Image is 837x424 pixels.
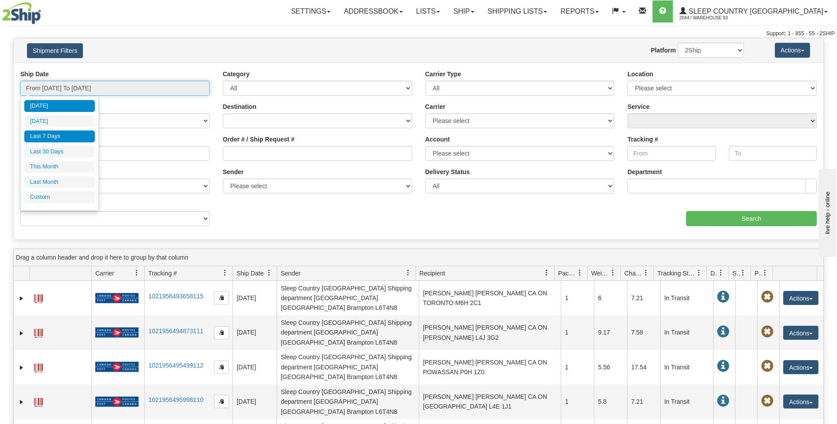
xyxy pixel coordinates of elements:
[95,269,114,278] span: Carrier
[717,326,729,338] span: In Transit
[223,167,244,176] label: Sender
[24,146,95,158] li: Last 30 Days
[736,265,751,280] a: Shipment Issues filter column settings
[732,269,740,278] span: Shipment Issues
[717,360,729,372] span: In Transit
[627,70,653,78] label: Location
[783,360,818,374] button: Actions
[754,269,762,278] span: Pickup Status
[481,0,554,22] a: Shipping lists
[594,350,627,384] td: 5.56
[686,211,817,226] input: Search
[425,102,446,111] label: Carrier
[277,281,419,315] td: Sleep Country [GEOGRAPHIC_DATA] Shipping department [GEOGRAPHIC_DATA] [GEOGRAPHIC_DATA] Brampton ...
[687,7,823,15] span: Sleep Country [GEOGRAPHIC_DATA]
[24,191,95,203] li: Custom
[572,265,587,280] a: Packages filter column settings
[627,350,660,384] td: 17.54
[627,281,660,315] td: 7.21
[148,362,203,369] a: 1021956495499112
[561,315,594,350] td: 1
[761,360,773,372] span: Pickup Not Assigned
[281,269,300,278] span: Sender
[17,294,26,303] a: Expand
[420,269,445,278] span: Recipient
[14,249,823,266] div: grid grouping header
[627,146,715,161] input: From
[17,363,26,372] a: Expand
[638,265,653,280] a: Charge filter column settings
[717,395,729,407] span: In Transit
[594,315,627,350] td: 9.17
[660,350,713,384] td: In Transit
[419,281,561,315] td: [PERSON_NAME] [PERSON_NAME] CA ON TORONTO M6H 2C1
[7,7,82,14] div: live help - online
[401,265,416,280] a: Sender filter column settings
[717,291,729,303] span: In Transit
[223,70,250,78] label: Category
[2,2,41,24] img: logo2044.jpg
[233,281,277,315] td: [DATE]
[660,384,713,419] td: In Transit
[218,265,233,280] a: Tracking # filter column settings
[148,396,203,403] a: 1021956495998110
[214,395,229,408] button: Copy to clipboard
[591,269,610,278] span: Weight
[2,30,835,37] div: Support: 1 - 855 - 55 - 2SHIP
[679,14,746,22] span: 2044 / Warehouse 93
[337,0,409,22] a: Addressbook
[624,269,643,278] span: Charge
[775,43,810,58] button: Actions
[783,291,818,305] button: Actions
[24,176,95,188] li: Last Month
[627,135,658,144] label: Tracking #
[419,350,561,384] td: [PERSON_NAME] [PERSON_NAME] CA ON POWASSAN P0H 1Z0
[236,269,263,278] span: Ship Date
[713,265,728,280] a: Delivery Status filter column settings
[758,265,773,280] a: Pickup Status filter column settings
[561,281,594,315] td: 1
[233,384,277,419] td: [DATE]
[284,0,337,22] a: Settings
[95,293,139,304] img: 20 - Canada Post
[409,0,447,22] a: Lists
[223,135,295,144] label: Order # / Ship Request #
[627,167,662,176] label: Department
[95,361,139,372] img: 20 - Canada Post
[691,265,706,280] a: Tracking Status filter column settings
[425,70,461,78] label: Carrier Type
[761,291,773,303] span: Pickup Not Assigned
[419,384,561,419] td: [PERSON_NAME] [PERSON_NAME] CA ON [GEOGRAPHIC_DATA] L4E 1J1
[627,102,649,111] label: Service
[233,350,277,384] td: [DATE]
[17,398,26,406] a: Expand
[425,167,470,176] label: Delivery Status
[605,265,620,280] a: Weight filter column settings
[561,384,594,419] td: 1
[20,70,49,78] label: Ship Date
[539,265,554,280] a: Recipient filter column settings
[651,46,676,55] label: Platform
[214,291,229,305] button: Copy to clipboard
[729,146,817,161] input: To
[783,394,818,409] button: Actions
[223,102,256,111] label: Destination
[34,325,43,339] a: Label
[233,315,277,350] td: [DATE]
[561,350,594,384] td: 1
[148,269,177,278] span: Tracking #
[24,130,95,142] li: Last 7 Days
[627,384,660,419] td: 7.21
[554,0,605,22] a: Reports
[24,100,95,112] li: [DATE]
[24,161,95,173] li: This Month
[262,265,277,280] a: Ship Date filter column settings
[148,293,203,300] a: 1021956493658115
[214,361,229,374] button: Copy to clipboard
[817,167,836,257] iframe: chat widget
[34,394,43,408] a: Label
[710,269,718,278] span: Delivery Status
[657,269,696,278] span: Tracking Status
[447,0,480,22] a: Ship
[425,135,450,144] label: Account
